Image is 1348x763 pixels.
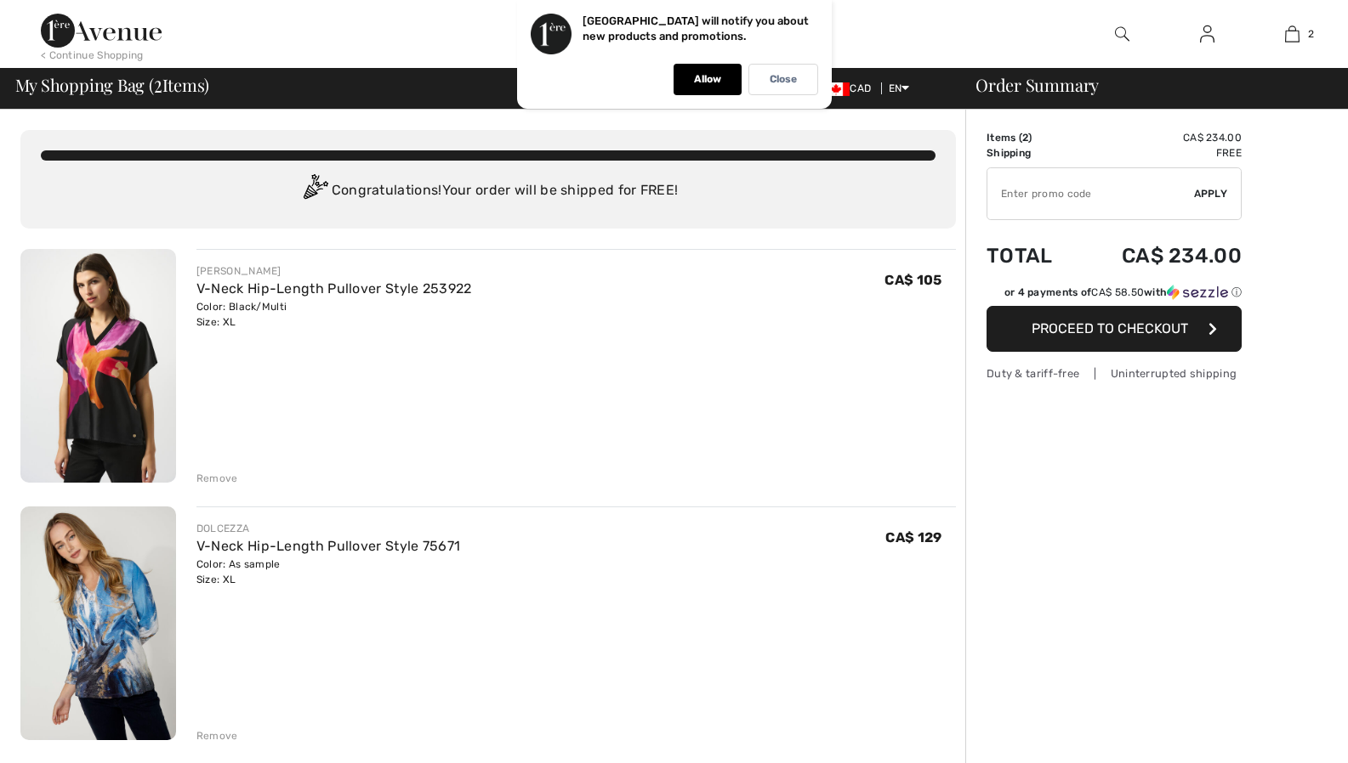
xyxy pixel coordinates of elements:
[196,471,238,486] div: Remove
[987,145,1077,161] td: Shipping
[884,272,941,288] span: CA$ 105
[20,506,176,740] img: V-Neck Hip-Length Pullover Style 75671
[822,82,878,94] span: CAD
[1032,320,1188,336] span: Proceed to Checkout
[583,14,809,42] p: [GEOGRAPHIC_DATA] will notify you about new products and promotions.
[298,174,332,208] img: Congratulation2.svg
[20,249,176,483] img: V-Neck Hip-Length Pullover Style 253922
[987,168,1194,219] input: Promo code
[987,227,1077,285] td: Total
[1022,132,1028,144] span: 2
[196,557,460,587] div: Color: As sample Size: XL
[196,263,472,279] div: [PERSON_NAME]
[196,538,460,554] a: V-Neck Hip-Length Pullover Style 75671
[1308,26,1314,42] span: 2
[1285,24,1300,44] img: My Bag
[15,76,210,93] span: My Shopping Bag ( Items)
[1200,24,1214,44] img: My Info
[694,73,721,86] p: Allow
[1186,24,1228,45] a: Sign In
[1115,24,1129,44] img: search the website
[987,130,1077,145] td: Items ( )
[154,72,162,94] span: 2
[41,174,936,208] div: Congratulations! Your order will be shipped for FREE!
[1091,286,1144,298] span: CA$ 58.50
[987,306,1242,352] button: Proceed to Checkout
[1004,285,1242,300] div: or 4 payments of with
[196,728,238,743] div: Remove
[1077,145,1242,161] td: Free
[1194,186,1228,201] span: Apply
[822,82,850,96] img: Canadian Dollar
[41,48,144,63] div: < Continue Shopping
[1077,130,1242,145] td: CA$ 234.00
[196,299,472,330] div: Color: Black/Multi Size: XL
[1167,285,1228,300] img: Sezzle
[196,280,472,297] a: V-Neck Hip-Length Pullover Style 253922
[987,365,1242,381] div: Duty & tariff-free | Uninterrupted shipping
[1250,24,1334,44] a: 2
[770,73,797,86] p: Close
[1077,227,1242,285] td: CA$ 234.00
[885,529,941,545] span: CA$ 129
[196,521,460,536] div: DOLCEZZA
[889,82,910,94] span: EN
[41,14,162,48] img: 1ère Avenue
[987,285,1242,306] div: or 4 payments ofCA$ 58.50withSezzle Click to learn more about Sezzle
[955,76,1338,93] div: Order Summary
